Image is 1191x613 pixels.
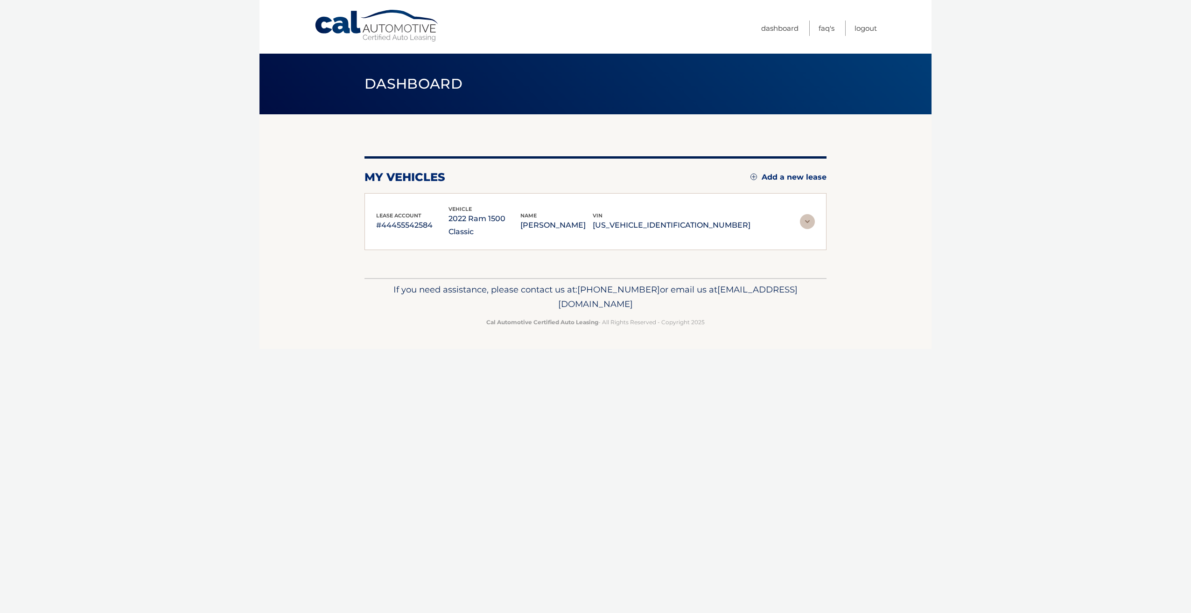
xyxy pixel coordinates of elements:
[376,212,421,219] span: lease account
[486,319,598,326] strong: Cal Automotive Certified Auto Leasing
[577,284,660,295] span: [PHONE_NUMBER]
[448,206,472,212] span: vehicle
[800,214,815,229] img: accordion-rest.svg
[448,212,521,238] p: 2022 Ram 1500 Classic
[314,9,440,42] a: Cal Automotive
[520,219,593,232] p: [PERSON_NAME]
[761,21,799,36] a: Dashboard
[593,212,603,219] span: vin
[819,21,834,36] a: FAQ's
[364,75,462,92] span: Dashboard
[593,219,750,232] p: [US_VEHICLE_IDENTIFICATION_NUMBER]
[855,21,877,36] a: Logout
[750,174,757,180] img: add.svg
[371,317,820,327] p: - All Rights Reserved - Copyright 2025
[750,173,827,182] a: Add a new lease
[364,170,445,184] h2: my vehicles
[520,212,537,219] span: name
[376,219,448,232] p: #44455542584
[371,282,820,312] p: If you need assistance, please contact us at: or email us at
